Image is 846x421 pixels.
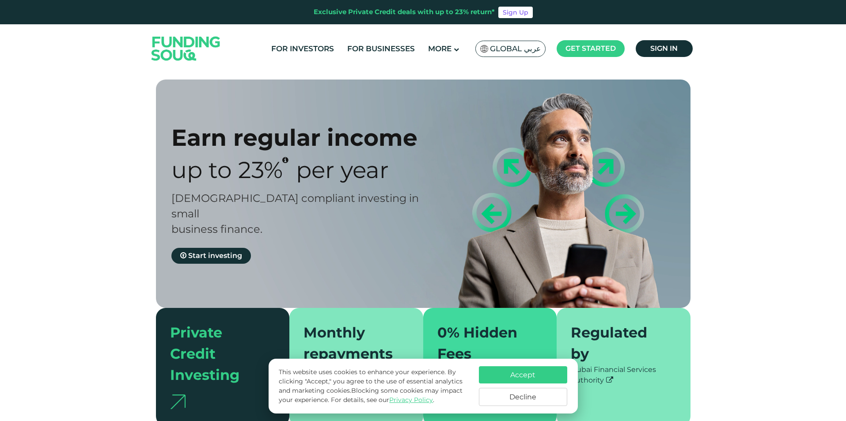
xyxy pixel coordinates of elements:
[437,322,532,364] div: 0% Hidden Fees
[170,394,186,409] img: arrow
[428,44,451,53] span: More
[571,364,676,386] div: Dubai Financial Services Authority
[490,44,541,54] span: Global عربي
[479,388,567,406] button: Decline
[269,42,336,56] a: For Investors
[188,251,242,260] span: Start investing
[171,248,251,264] a: Start investing
[389,396,433,404] a: Privacy Policy
[171,192,419,235] span: [DEMOGRAPHIC_DATA] compliant investing in small business finance.
[565,44,616,53] span: Get started
[303,322,398,364] div: Monthly repayments
[171,124,439,152] div: Earn regular income
[170,322,265,386] div: Private Credit Investing
[479,366,567,383] button: Accept
[143,26,229,71] img: Logo
[314,7,495,17] div: Exclusive Private Credit deals with up to 23% return*
[279,368,470,405] p: This website uses cookies to enhance your experience. By clicking "Accept," you agree to the use ...
[650,44,678,53] span: Sign in
[331,396,434,404] span: For details, see our .
[636,40,693,57] a: Sign in
[498,7,533,18] a: Sign Up
[296,156,389,184] span: Per Year
[171,156,283,184] span: Up to 23%
[345,42,417,56] a: For Businesses
[480,45,488,53] img: SA Flag
[279,387,463,404] span: Blocking some cookies may impact your experience.
[571,322,666,364] div: Regulated by
[282,156,288,163] i: 23% IRR (expected) ~ 15% Net yield (expected)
